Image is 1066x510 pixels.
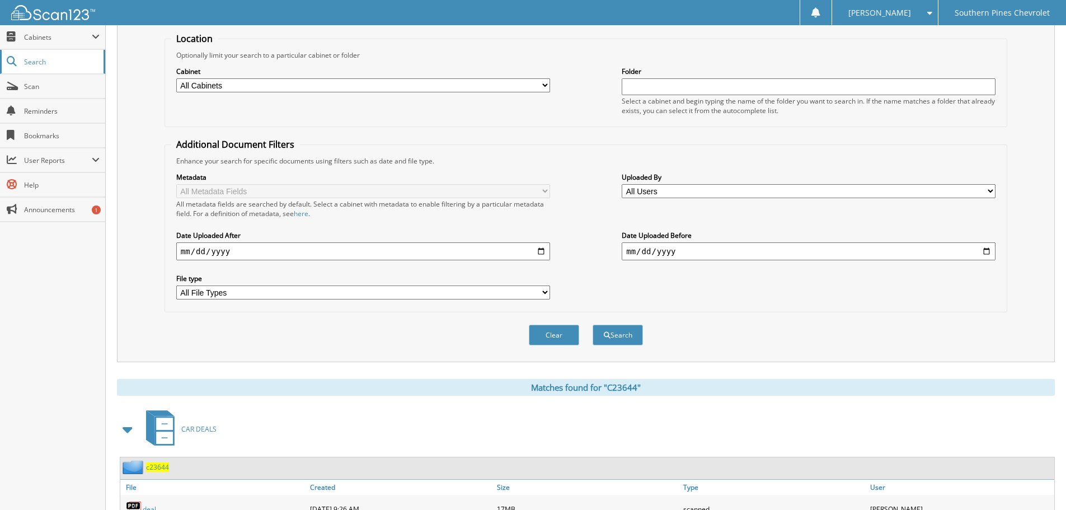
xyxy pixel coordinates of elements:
img: folder2.png [123,460,146,474]
img: scan123-logo-white.svg [11,5,95,20]
div: Matches found for "C23644" [117,379,1055,396]
span: User Reports [24,156,92,165]
div: Enhance your search for specific documents using filters such as date and file type. [171,156,1001,166]
label: File type [176,274,550,283]
input: end [622,242,995,260]
a: here [294,209,308,218]
span: Southern Pines Chevrolet [955,10,1050,16]
span: [PERSON_NAME] [848,10,911,16]
span: Announcements [24,205,100,214]
span: Search [24,57,98,67]
button: Clear [529,325,579,345]
a: File [120,480,307,495]
label: Uploaded By [622,172,995,182]
a: Size [494,480,681,495]
div: 1 [92,205,101,214]
label: Cabinet [176,67,550,76]
div: Optionally limit your search to a particular cabinet or folder [171,50,1001,60]
span: Bookmarks [24,131,100,141]
span: Reminders [24,106,100,116]
label: Folder [622,67,995,76]
span: Cabinets [24,32,92,42]
div: All metadata fields are searched by default. Select a cabinet with metadata to enable filtering b... [176,199,550,218]
button: Search [593,325,643,345]
span: CAR DEALS [181,424,217,434]
a: Type [680,480,867,495]
label: Date Uploaded After [176,231,550,240]
input: start [176,242,550,260]
legend: Additional Document Filters [171,138,300,151]
a: CAR DEALS [139,407,217,451]
div: Select a cabinet and begin typing the name of the folder you want to search in. If the name match... [622,96,995,115]
label: Date Uploaded Before [622,231,995,240]
label: Metadata [176,172,550,182]
legend: Location [171,32,218,45]
a: Created [307,480,494,495]
a: User [867,480,1054,495]
span: Scan [24,82,100,91]
a: c23644 [146,462,169,472]
span: Help [24,180,100,190]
